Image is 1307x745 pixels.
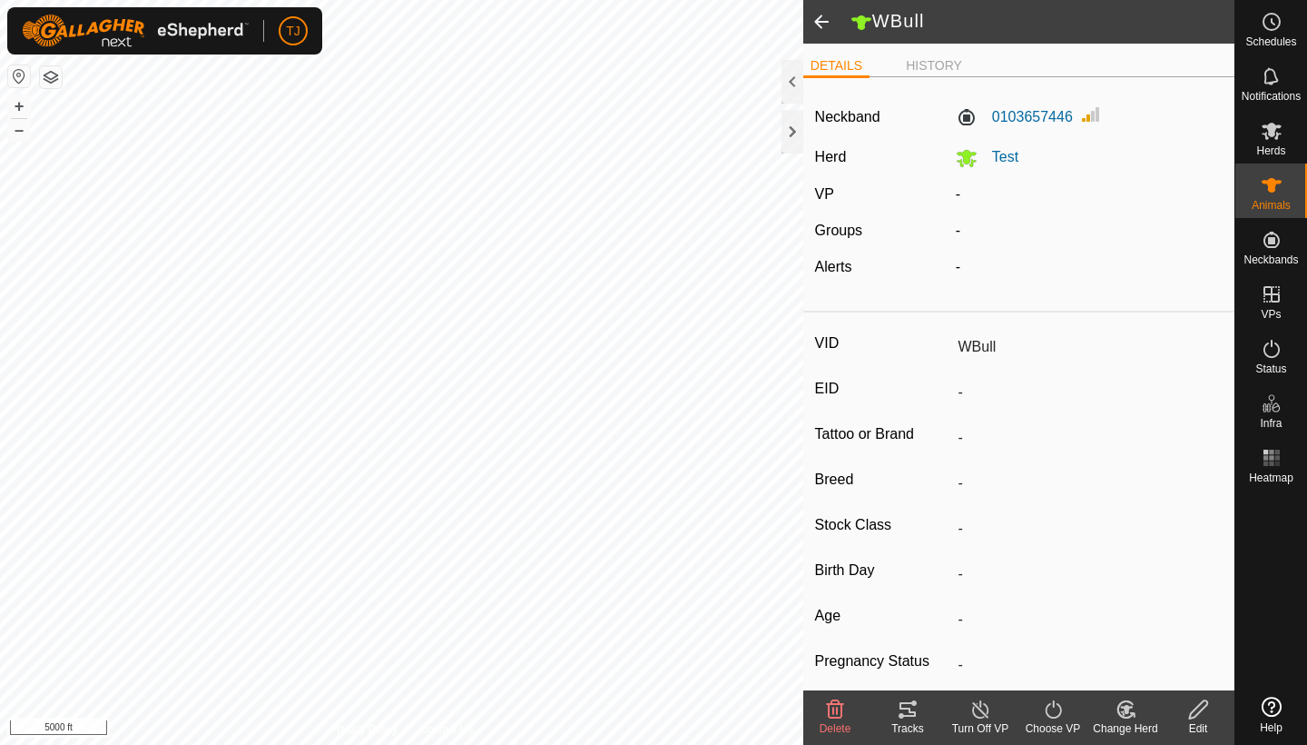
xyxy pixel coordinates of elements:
app-display-virtual-paddock-transition: - [956,186,960,202]
span: Notifications [1242,91,1301,102]
label: Groups [815,223,862,238]
span: Help [1260,722,1282,733]
label: 0103657446 [956,106,1073,128]
button: + [8,95,30,117]
label: Herd [815,149,847,164]
a: Contact Us [419,721,473,738]
div: Change Herd [1089,720,1162,737]
span: Animals [1252,200,1291,211]
div: - [948,220,1230,242]
span: VPs [1261,309,1281,320]
img: Gallagher Logo [22,15,249,47]
span: TJ [286,22,300,41]
a: Privacy Policy [329,721,398,738]
label: Stock Class [815,513,951,537]
label: Tattoo or Brand [815,422,951,446]
label: Age [815,604,951,628]
li: DETAILS [803,56,870,78]
span: Test [978,149,1018,164]
li: HISTORY [899,56,969,75]
label: VID [815,332,951,355]
span: Delete [820,722,851,735]
button: Map Layers [40,66,62,88]
label: Alerts [815,259,852,274]
span: Heatmap [1249,472,1293,483]
label: EID [815,377,951,401]
div: - [948,256,1230,278]
div: Tracks [871,720,944,737]
span: Herds [1256,145,1285,156]
button: Reset Map [8,65,30,87]
span: Status [1255,363,1286,374]
label: Pregnancy Status [815,650,951,673]
label: VP [815,186,834,202]
a: Help [1235,690,1307,740]
div: Turn Off VP [944,720,1017,737]
label: Breed [815,468,951,492]
label: Birth Day [815,559,951,582]
span: Infra [1260,418,1282,429]
button: – [8,119,30,141]
label: Neckband [815,106,880,128]
div: Choose VP [1017,720,1089,737]
span: Neckbands [1243,254,1298,265]
div: Edit [1162,720,1234,737]
h2: WBull [850,10,1234,34]
img: Signal strength [1080,104,1102,125]
span: Schedules [1245,36,1296,47]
